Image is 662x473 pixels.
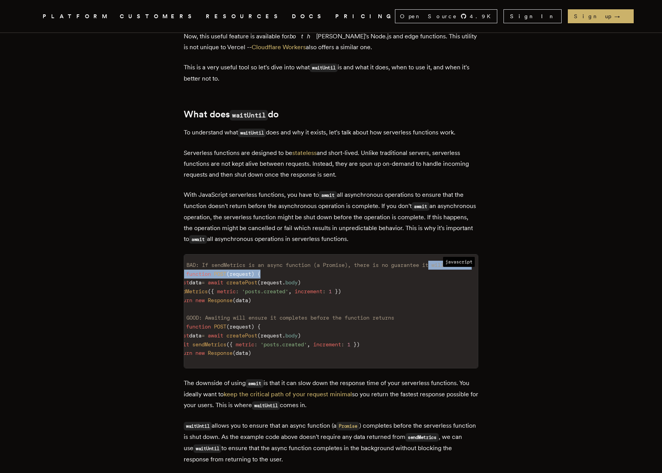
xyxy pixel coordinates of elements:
[208,350,233,356] span: Response
[226,341,229,347] span: (
[167,262,469,268] span: // ❌ BAD: If sendMetrics is an async function (a Promise), there is no guarantee it will succeed
[167,315,394,321] span: // ✅ GOOD: Awaiting will ensure it completes before the function returns
[313,341,341,347] span: increment
[208,332,223,339] span: await
[186,323,211,330] span: function
[248,297,251,303] span: )
[184,420,478,465] p: allows you to ensure that an async function (a ) completes before the serverless function is shut...
[242,288,288,294] span: 'posts.created'
[226,271,229,277] span: (
[236,288,239,294] span: :
[260,341,307,347] span: 'posts.created'
[195,297,205,303] span: new
[202,279,205,286] span: =
[288,288,291,294] span: ,
[195,350,205,356] span: new
[295,288,322,294] span: increment
[229,271,251,277] span: request
[252,43,306,51] a: Cloudflare Workers
[322,288,326,294] span: :
[298,332,301,339] span: )
[257,279,260,286] span: (
[184,148,478,180] p: Serverless functions are designed to be and short-lived. Unlike traditional servers, serverless f...
[214,271,226,277] span: POST
[246,379,264,388] code: await
[260,279,282,286] span: request
[120,12,197,21] a: CUSTOMERS
[193,444,221,453] code: waitUntil
[341,341,344,347] span: :
[236,297,248,303] span: data
[233,297,236,303] span: (
[254,341,257,347] span: :
[336,422,359,429] a: Promise
[353,341,357,347] span: }
[206,12,283,21] button: RESOURCES
[229,341,233,347] span: {
[184,127,478,138] p: To understand what does and why it exists, let's talk about how serverless functions work.
[248,350,251,356] span: )
[568,9,634,23] a: Sign up
[290,33,316,40] em: both
[236,350,248,356] span: data
[202,332,205,339] span: =
[251,271,254,277] span: )
[260,332,282,339] span: request
[329,288,332,294] span: 1
[338,288,341,294] span: )
[184,109,478,121] h2: What does do
[251,323,254,330] span: )
[233,350,236,356] span: (
[292,12,326,21] a: DOCS
[189,332,202,339] span: data
[224,390,352,398] a: keep the critical path of your request minimal
[238,129,266,137] code: waitUntil
[184,189,478,245] p: With JavaScript serverless functions, you have to all asynchronous operations to ensure that the ...
[174,288,208,294] span: sendMetrics
[614,12,628,20] span: →
[208,288,211,294] span: (
[229,323,251,330] span: request
[282,279,285,286] span: .
[43,12,110,21] button: PLATFORM
[307,341,310,347] span: ,
[257,323,260,330] span: {
[214,323,226,330] span: POST
[470,12,495,20] span: 4.9 K
[400,12,457,20] span: Open Source
[285,332,298,339] span: body
[298,279,301,286] span: )
[257,332,260,339] span: (
[319,191,337,200] code: await
[282,332,285,339] span: .
[357,341,360,347] span: )
[226,323,229,330] span: (
[186,271,211,277] span: function
[184,378,478,411] p: The downside of using is that it can slow down the response time of your serverless functions. Yo...
[184,20,478,53] p: Recently, that their utility method is now available for all serverless functions. Now, this usef...
[336,422,359,430] code: Promise
[226,279,257,286] span: createPost
[335,288,338,294] span: }
[347,341,350,347] span: 1
[226,332,257,339] span: createPost
[252,401,280,410] code: waitUntil
[189,279,202,286] span: data
[211,288,214,294] span: {
[335,12,395,21] a: PRICING
[405,433,439,442] code: sendMetrics
[184,62,478,84] p: This is a very useful tool so let's dive into what is and what it does, when to use it, and when ...
[412,202,429,211] code: await
[208,279,223,286] span: await
[208,297,233,303] span: Response
[310,64,338,72] code: waitUntil
[503,9,562,23] a: Sign In
[217,288,236,294] span: metric
[257,271,260,277] span: {
[443,257,475,267] span: javascript
[189,235,207,244] code: await
[292,149,317,157] a: stateless
[230,110,268,120] code: waitUntil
